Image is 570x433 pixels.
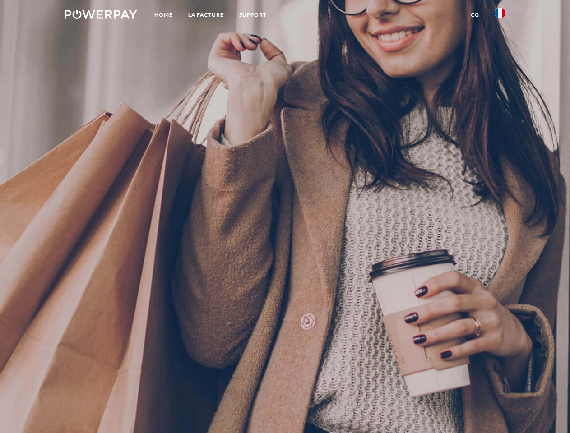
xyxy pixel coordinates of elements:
[463,7,487,23] a: CG
[181,7,232,23] a: LA FACTURE
[147,7,181,23] a: Home
[65,10,137,19] img: logo-powerpay-white.svg
[495,8,505,18] img: fr
[232,7,274,23] a: Support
